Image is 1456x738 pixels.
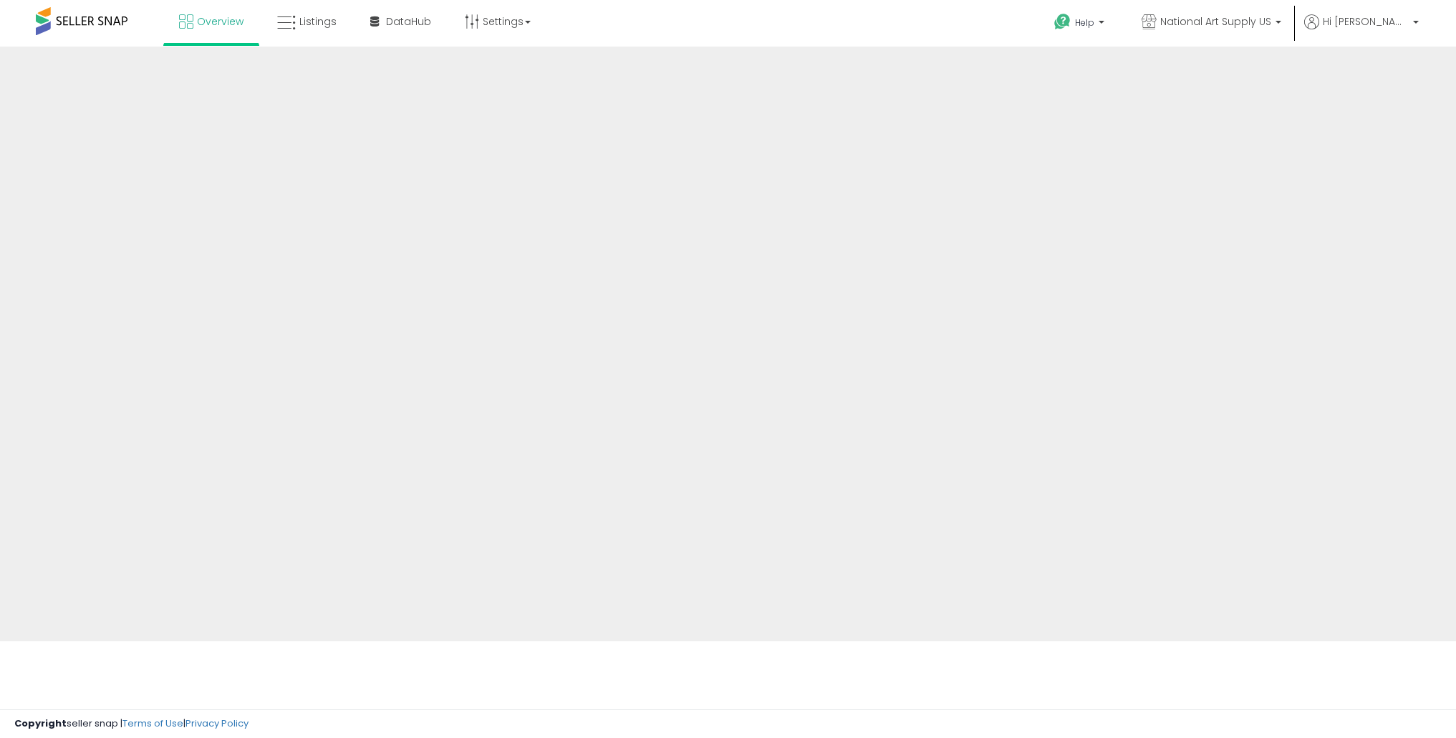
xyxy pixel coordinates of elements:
[386,14,431,29] span: DataHub
[299,14,337,29] span: Listings
[1304,14,1419,47] a: Hi [PERSON_NAME]
[197,14,244,29] span: Overview
[1054,13,1071,31] i: Get Help
[1160,14,1271,29] span: National Art Supply US
[1043,2,1119,47] a: Help
[1323,14,1409,29] span: Hi [PERSON_NAME]
[1075,16,1094,29] span: Help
